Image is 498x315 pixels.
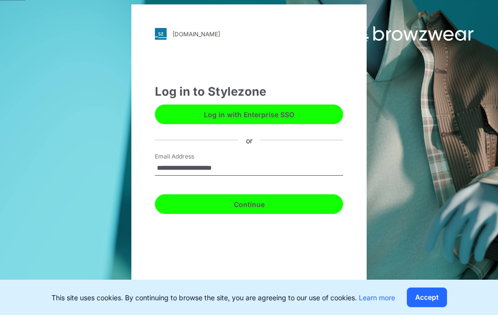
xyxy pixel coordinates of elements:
[155,194,343,214] button: Continue
[155,152,224,161] label: Email Address
[155,83,343,101] div: Log in to Stylezone
[407,288,447,307] button: Accept
[155,28,167,40] img: svg+xml;base64,PHN2ZyB3aWR0aD0iMjgiIGhlaWdodD0iMjgiIHZpZXdCb3g9IjAgMCAyOCAyOCIgZmlsbD0ibm9uZSIgeG...
[359,293,395,302] a: Learn more
[155,105,343,124] button: Log in with Enterprise SSO
[155,28,343,40] a: [DOMAIN_NAME]
[351,25,473,42] img: browzwear-logo.73288ffb.svg
[51,292,395,303] p: This site uses cookies. By continuing to browse the site, you are agreeing to our use of cookies.
[238,135,260,145] div: or
[173,30,220,38] div: [DOMAIN_NAME]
